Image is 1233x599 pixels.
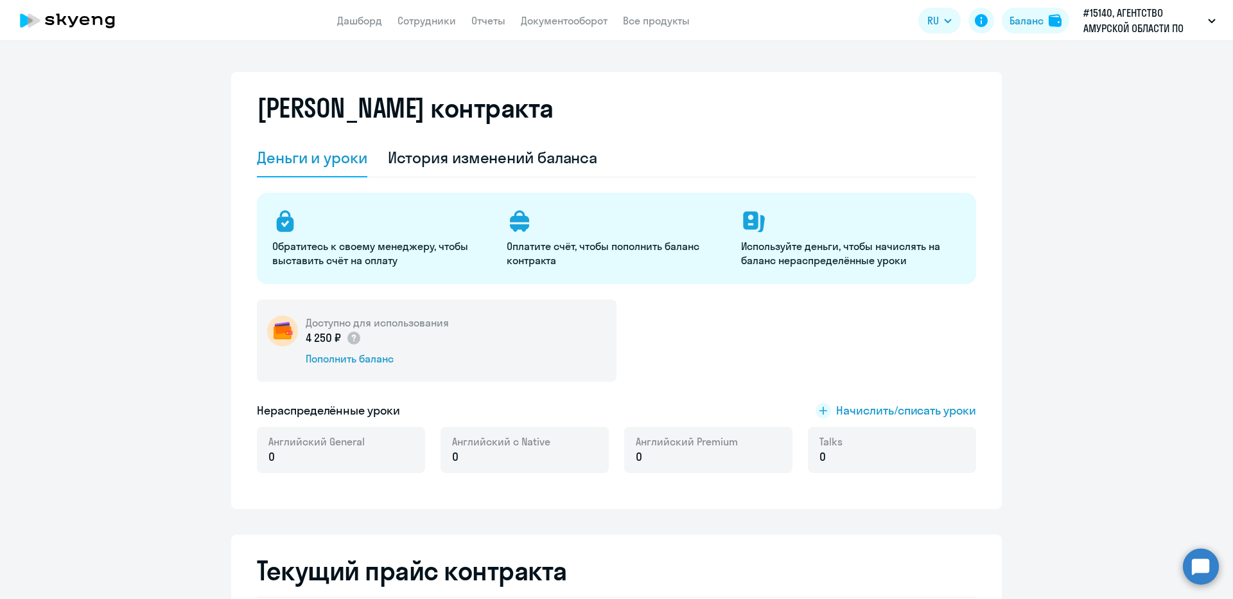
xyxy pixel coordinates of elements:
[398,14,456,27] a: Сотрудники
[741,239,960,267] p: Используйте деньги, чтобы начислять на баланс нераспределённые уроки
[927,13,939,28] span: RU
[257,147,367,168] div: Деньги и уроки
[257,93,554,123] h2: [PERSON_NAME] контракта
[1010,13,1044,28] div: Баланс
[1049,14,1062,27] img: balance
[452,434,550,449] span: Английский с Native
[257,555,976,586] h2: Текущий прайс контракта
[819,434,843,449] span: Talks
[306,330,362,346] p: 4 250 ₽
[636,434,738,449] span: Английский Premium
[337,14,382,27] a: Дашборд
[471,14,505,27] a: Отчеты
[918,8,961,33] button: RU
[306,352,449,366] div: Пополнить баланс
[306,316,449,330] h5: Доступно для использования
[1083,5,1203,36] p: #15140, АГЕНТСТВО АМУРСКОЙ ОБЛАСТИ ПО ПРИВЛЕЧЕНИЮ ИНВЕСТИЦИЙ, АНО
[272,239,491,267] p: Обратитесь к своему менеджеру, чтобы выставить счёт на оплату
[452,449,459,465] span: 0
[268,434,365,449] span: Английский General
[819,449,826,465] span: 0
[521,14,608,27] a: Документооборот
[623,14,690,27] a: Все продукты
[257,402,400,419] h5: Нераспределённые уроки
[1002,8,1069,33] button: Балансbalance
[507,239,726,267] p: Оплатите счёт, чтобы пополнить баланс контракта
[388,147,598,168] div: История изменений баланса
[268,449,275,465] span: 0
[267,316,298,346] img: wallet-circle.png
[836,402,976,419] span: Начислить/списать уроки
[636,449,642,465] span: 0
[1077,5,1222,36] button: #15140, АГЕНТСТВО АМУРСКОЙ ОБЛАСТИ ПО ПРИВЛЕЧЕНИЮ ИНВЕСТИЦИЙ, АНО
